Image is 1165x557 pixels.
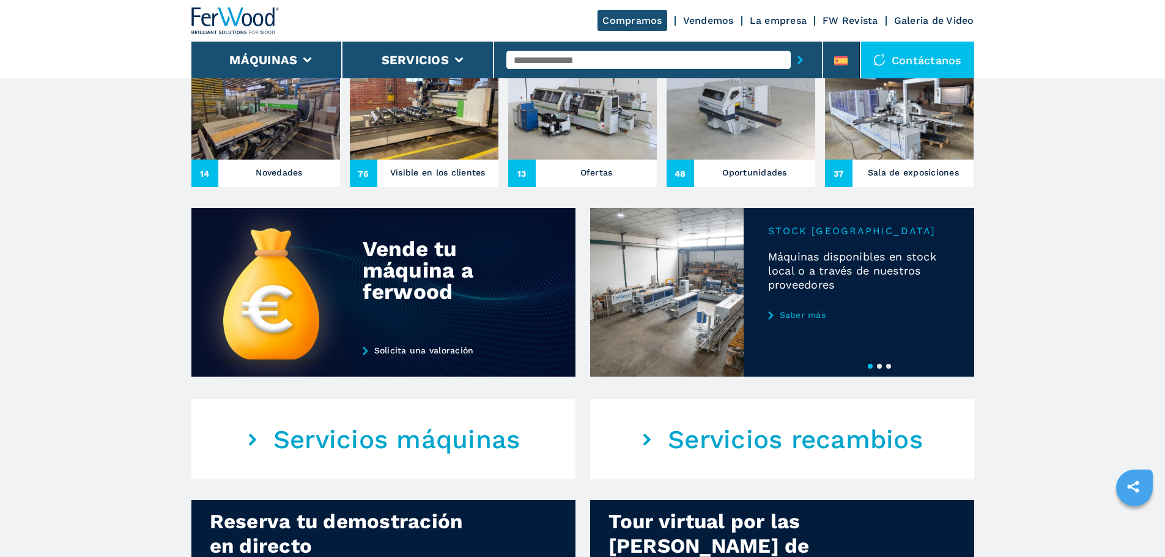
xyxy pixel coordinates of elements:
[750,15,807,26] a: La empresa
[791,46,810,74] button: submit-button
[508,62,657,160] img: Ofertas
[363,345,531,355] a: Solicita una valoración
[256,164,302,181] h3: Novedades
[273,424,520,455] em: Servicios máquinas
[191,62,340,160] img: Novedades
[861,42,974,78] div: Contáctanos
[597,10,667,31] a: Compramos
[868,364,873,369] button: 1
[825,160,852,187] span: 37
[667,62,815,160] img: Oportunidades
[382,53,449,67] button: Servicios
[1113,502,1156,548] iframe: Chat
[877,364,882,369] button: 2
[823,15,878,26] a: FW Revista
[667,62,815,187] a: Oportunidades48Oportunidades
[350,62,498,187] a: Visible en los clientes76Visible en los clientes
[350,160,377,187] span: 76
[768,310,950,320] a: Saber más
[350,62,498,160] img: Visible en los clientes
[191,62,340,187] a: Novedades14Novedades
[873,54,886,66] img: Contáctanos
[191,160,219,187] span: 14
[191,7,279,34] img: Ferwood
[894,15,974,26] a: Galeria de Video
[191,399,575,479] a: Servicios máquinas
[508,160,536,187] span: 13
[191,208,575,377] img: Vende tu máquina a ferwood
[390,164,486,181] h3: Visible en los clientes
[1118,471,1148,502] a: sharethis
[825,62,974,160] img: Sala de exposiciones
[668,424,923,455] em: Servicios recambios
[363,238,522,303] div: Vende tu máquina a ferwood
[590,399,974,479] a: Servicios recambios
[683,15,734,26] a: Vendemos
[825,62,974,187] a: Sala de exposiciones37Sala de exposiciones
[508,62,657,187] a: Ofertas13Ofertas
[868,164,959,181] h3: Sala de exposiciones
[886,364,891,369] button: 3
[667,160,694,187] span: 48
[590,208,744,377] img: Máquinas disponibles en stock local o a través de nuestros proveedores
[229,53,297,67] button: Máquinas
[580,164,613,181] h3: Ofertas
[722,164,786,181] h3: Oportunidades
